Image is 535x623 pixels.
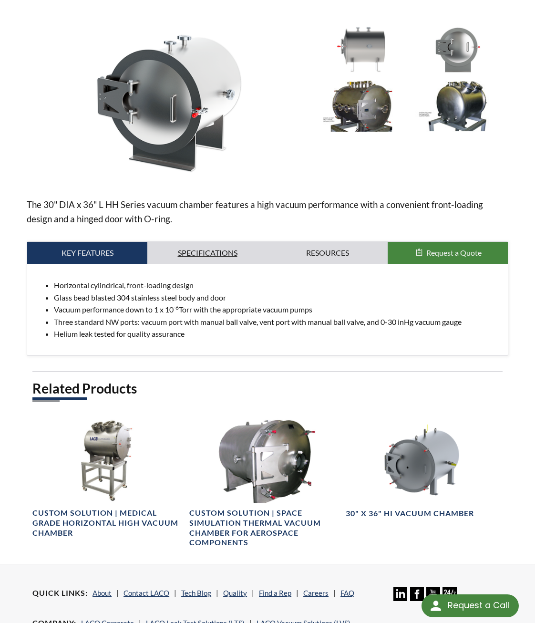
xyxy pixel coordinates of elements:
[388,242,508,264] button: Request a Quote
[316,81,407,132] img: Custom Vacuum Chamber with Dual Doors and Custom Ports, left side angle view
[54,279,500,291] li: Horizontal cylindrical, front-loading design
[27,24,308,182] img: LVC2430-3322-HH Horizontal Vacuum Chamber Hinged Door, right side angle view
[448,594,509,616] div: Request a Call
[189,418,340,548] a: Horizontal High Vacuum Chamber with Hinged Door and Ports, angle viewCustom Solution | Space Simu...
[189,508,340,548] h4: Custom Solution | Space Simulation Thermal Vacuum Chamber for Aerospace Components
[27,242,147,264] a: Key Features
[267,242,388,264] a: Resources
[147,242,267,264] a: Specifications
[426,248,482,257] span: Request a Quote
[223,589,247,597] a: Quality
[422,594,519,617] div: Request a Call
[32,508,184,538] h4: Custom Solution | Medical Grade Horizontal High Vacuum Chamber
[412,81,504,132] img: LVC3036-3322-HH with Custom Ports on Cart, rear angle view
[93,589,112,597] a: About
[316,24,407,75] img: LVC3036-3322-HH Vacuum Chamber, right side view
[346,509,474,519] h4: 30" X 36" HI Vacuum Chamber
[27,197,508,226] p: The 30" DIA x 36" L HH Series vacuum chamber features a high vacuum performance with a convenient...
[340,589,354,597] a: FAQ
[123,589,169,597] a: Contact LACO
[32,588,88,598] h4: Quick Links
[32,418,184,538] a: Custom Horizontal High Vacuum Chamber, side viewCustom Solution | Medical Grade Horizontal High V...
[32,380,503,397] h2: Related Products
[303,589,329,597] a: Careers
[174,304,179,311] sup: -6
[54,303,500,316] li: Vacuum performance down to 1 x 10 Torr with the appropriate vacuum pumps
[181,589,211,597] a: Tech Blog
[412,24,504,75] img: LVC3036-3322-HH Vacuum Chamber Hinged Door, front view
[428,598,443,613] img: round button
[54,291,500,304] li: Glass bead blasted 304 stainless steel body and door
[346,418,497,519] a: SS Horizontal Industrial Vacuum Chamber, right side angle view30" X 36" HI Vacuum Chamber
[54,328,500,340] li: Helium leak tested for quality assurance
[54,316,500,328] li: Three standard NW ports: vacuum port with manual ball valve, vent port with manual ball valve, an...
[259,589,291,597] a: Find a Rep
